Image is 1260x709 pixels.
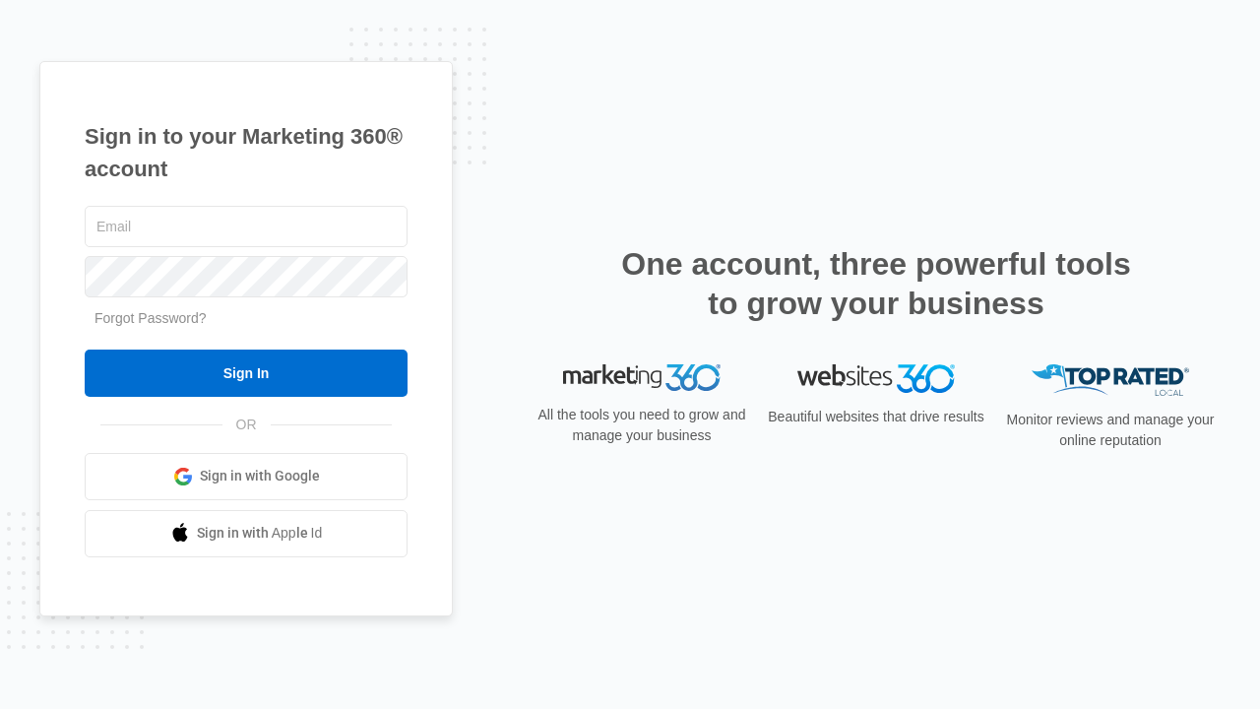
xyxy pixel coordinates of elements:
[85,120,408,185] h1: Sign in to your Marketing 360® account
[1000,410,1221,451] p: Monitor reviews and manage your online reputation
[85,350,408,397] input: Sign In
[1032,364,1189,397] img: Top Rated Local
[222,415,271,435] span: OR
[85,510,408,557] a: Sign in with Apple Id
[797,364,955,393] img: Websites 360
[532,405,752,446] p: All the tools you need to grow and manage your business
[85,453,408,500] a: Sign in with Google
[197,523,323,544] span: Sign in with Apple Id
[85,206,408,247] input: Email
[766,407,986,427] p: Beautiful websites that drive results
[615,244,1137,323] h2: One account, three powerful tools to grow your business
[94,310,207,326] a: Forgot Password?
[200,466,320,486] span: Sign in with Google
[563,364,721,392] img: Marketing 360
